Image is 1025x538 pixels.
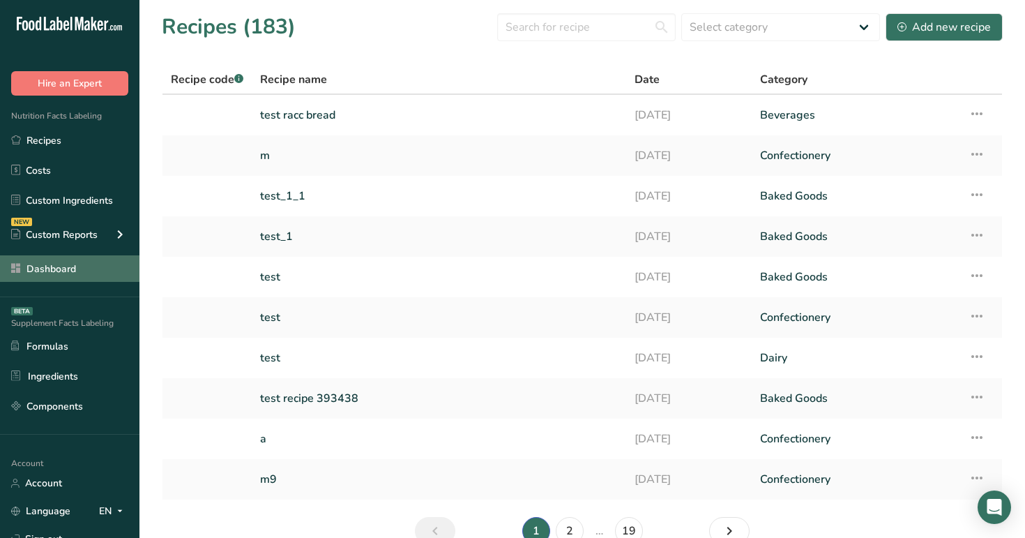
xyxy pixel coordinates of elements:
h1: Recipes (183) [162,11,296,43]
a: test_1_1 [260,181,618,211]
a: Beverages [760,100,952,130]
a: a [260,424,618,454]
div: EN [99,503,128,520]
a: test [260,262,618,292]
button: Add new recipe [886,13,1003,41]
div: NEW [11,218,32,226]
a: [DATE] [635,465,743,494]
span: Category [760,71,807,88]
a: Confectionery [760,424,952,454]
div: Add new recipe [897,19,991,36]
div: Open Intercom Messenger [978,491,1011,524]
a: Baked Goods [760,181,952,211]
span: Recipe name [260,71,327,88]
a: Baked Goods [760,222,952,251]
a: m9 [260,465,618,494]
a: [DATE] [635,100,743,130]
a: [DATE] [635,384,743,413]
span: Recipe code [171,72,243,87]
a: m [260,141,618,170]
a: test recipe 393438 [260,384,618,413]
div: Custom Reports [11,227,98,242]
a: Confectionery [760,141,952,170]
a: test [260,343,618,373]
a: [DATE] [635,181,743,211]
a: [DATE] [635,303,743,332]
a: [DATE] [635,343,743,373]
a: test racc bread [260,100,618,130]
a: [DATE] [635,222,743,251]
a: Language [11,499,70,523]
a: Baked Goods [760,262,952,292]
button: Hire an Expert [11,71,128,96]
a: Baked Goods [760,384,952,413]
a: test_1 [260,222,618,251]
a: Dairy [760,343,952,373]
a: Confectionery [760,465,952,494]
a: [DATE] [635,141,743,170]
a: test [260,303,618,332]
a: Confectionery [760,303,952,332]
div: BETA [11,307,33,315]
span: Date [635,71,660,88]
input: Search for recipe [497,13,676,41]
a: [DATE] [635,262,743,292]
a: [DATE] [635,424,743,454]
